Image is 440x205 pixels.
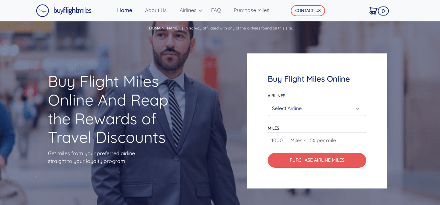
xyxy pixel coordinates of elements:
a: 0 [367,4,387,17]
img: Buy Flight Miles Logo [36,4,92,17]
a: About Us [142,4,177,17]
img: Cart [369,7,378,15]
button: Select Airline [268,100,366,116]
div: Select Airline [272,102,358,114]
p: Get miles from your preferred airline straight to your loyalty program [48,149,193,165]
button: Purchase Airline Miles [268,153,366,167]
h4: Buy Flight Miles Online [268,74,366,84]
label: Airlines [268,93,285,98]
span: Miles - 1.5¢ per mile [287,136,336,144]
button: CONTACT US [291,5,325,16]
label: miles [268,125,279,131]
a: Purchase Miles [231,4,280,17]
a: Home [115,4,142,17]
h1: Buy Flight Miles Online And Reap the Rewards of Travel Discounts [48,72,193,146]
a: Buy Flight Miles Logo [36,3,92,19]
a: Airlines [177,4,208,17]
a: FAQ [209,4,231,17]
span: 0 [378,6,389,16]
